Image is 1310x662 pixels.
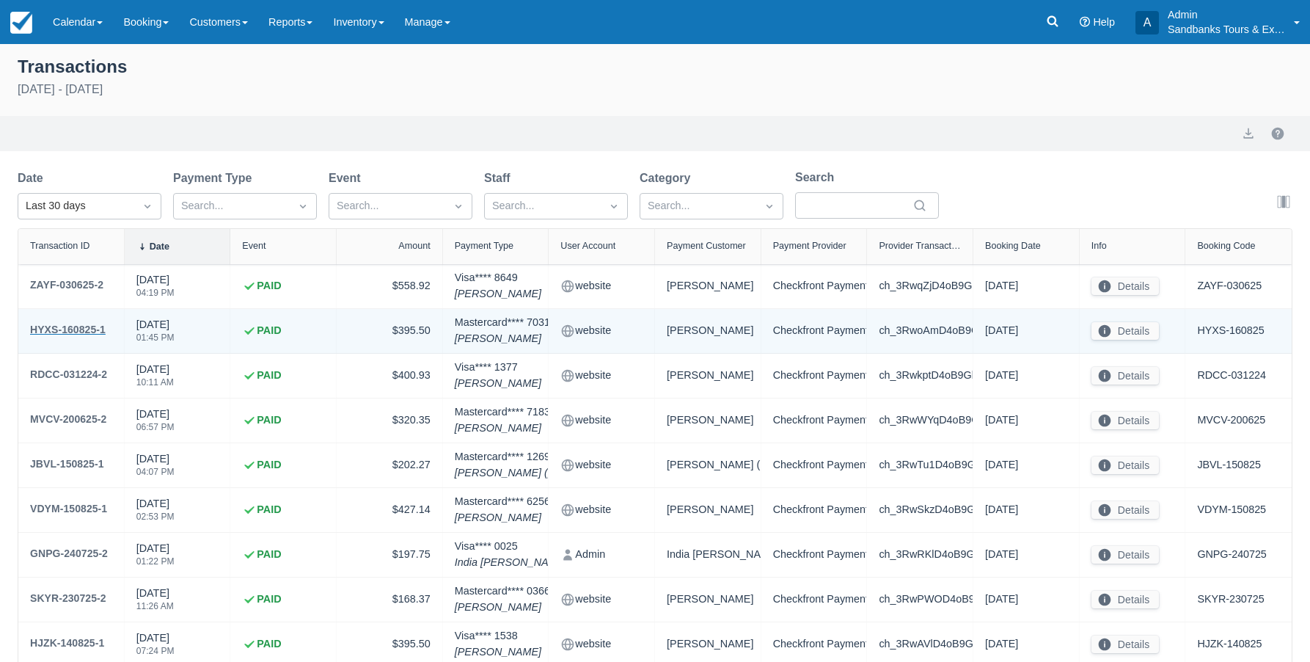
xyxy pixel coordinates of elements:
a: HYXS-160825 [1197,323,1264,339]
div: 02:53 PM [136,512,175,521]
div: 01:45 PM [136,333,175,342]
em: [PERSON_NAME] [455,421,550,437]
a: VDYM-150825-1 [30,500,107,520]
a: HJZK-140825 [1197,636,1262,652]
a: GNPG-240725-2 [30,545,108,565]
div: 06:57 PM [136,423,175,432]
div: [DATE] [985,634,1067,655]
div: Checkfront Payments [773,455,855,476]
div: Booking Code [1197,241,1255,251]
div: [DATE] [136,541,175,575]
div: Transaction ID [30,241,89,251]
div: ch_3RwSkzD4oB9Gbrmp0maTn8ec [879,500,961,520]
div: $320.35 [348,410,431,431]
div: [DATE] [985,500,1067,520]
div: website [560,455,643,476]
strong: PAID [257,547,281,563]
em: [PERSON_NAME] ([PERSON_NAME] [455,465,635,481]
strong: PAID [257,592,281,608]
div: [PERSON_NAME] [667,276,749,297]
div: [DATE] [136,272,175,306]
div: Checkfront Payments [773,634,855,655]
div: $395.50 [348,321,431,341]
button: Details [1091,277,1159,295]
a: ZAYF-030625-2 [30,276,103,297]
div: Date [150,241,169,252]
div: [DATE] - [DATE] [18,81,1292,98]
div: Checkfront Payments [773,365,855,386]
p: Admin [1168,7,1285,22]
div: ch_3RwWYqD4oB9Gbrmp1qfaXmPc [879,410,961,431]
div: Checkfront Payments [773,545,855,565]
a: HYXS-160825-1 [30,321,106,341]
em: [PERSON_NAME] [455,644,541,661]
div: Checkfront Payments [773,321,855,341]
div: Amount [398,241,430,251]
div: ch_3RwRKlD4oB9Gbrmp0yON8n25 [879,545,961,565]
div: $427.14 [348,500,431,520]
div: ch_3RwkptD4oB9Gbrmp24tfdwDh [879,365,961,386]
div: website [560,410,643,431]
a: MVCV-200625-2 [30,410,106,431]
button: Details [1091,367,1159,385]
strong: PAID [257,278,281,294]
div: GNPG-240725-2 [30,545,108,562]
div: Event [242,241,266,251]
button: Details [1091,412,1159,429]
span: Dropdown icon [296,199,310,214]
div: website [560,589,643,610]
div: [DATE] [136,362,174,396]
div: [PERSON_NAME] ([PERSON_NAME] [667,455,749,476]
div: [DATE] [985,545,1067,565]
div: 11:26 AM [136,602,174,611]
div: website [560,276,643,297]
div: Admin [560,545,643,565]
label: Staff [484,170,516,187]
div: $197.75 [348,545,431,565]
label: Category [640,170,696,187]
div: [DATE] [136,317,175,351]
img: checkfront-main-nav-mini-logo.png [10,12,32,34]
a: RDCC-031224-2 [30,365,107,386]
div: Info [1091,241,1107,251]
div: ch_3RwqZjD4oB9Gbrmp2RIs4rGG [879,276,961,297]
a: RDCC-031224 [1197,368,1266,384]
div: Checkfront Payments [773,589,855,610]
div: website [560,500,643,520]
div: 10:11 AM [136,378,174,387]
em: India [PERSON_NAME] [455,555,568,571]
span: Dropdown icon [140,199,155,214]
div: Mastercard **** 0366 [455,583,550,615]
div: HYXS-160825-1 [30,321,106,338]
div: ch_3RwPWOD4oB9Gbrmp0ILtepCU [879,589,961,610]
label: Event [329,170,367,187]
div: [DATE] [136,451,175,485]
div: Payment Provider [773,241,846,251]
div: $202.27 [348,455,431,476]
div: India [PERSON_NAME] [667,545,749,565]
i: Help [1080,17,1090,27]
button: Details [1091,636,1159,653]
div: Mastercard **** 7183 [455,404,550,436]
div: 04:19 PM [136,288,175,297]
div: Payment Customer [667,241,746,251]
div: [DATE] [985,321,1067,341]
div: VDYM-150825-1 [30,500,107,517]
a: MVCV-200625 [1197,412,1265,429]
div: ch_3RwoAmD4oB9Gbrmp2jO92IDE [879,321,961,341]
label: Search [795,169,840,186]
em: [PERSON_NAME] [455,600,550,616]
em: [PERSON_NAME] [455,376,541,392]
a: JBVL-150825-1 [30,455,104,476]
button: Details [1091,322,1159,340]
div: [DATE] [985,276,1067,297]
div: $168.37 [348,589,431,610]
div: website [560,634,643,655]
div: [DATE] [136,586,174,619]
a: VDYM-150825 [1197,502,1266,518]
div: [PERSON_NAME] [667,365,749,386]
label: Payment Type [173,170,257,187]
a: ZAYF-030625 [1197,278,1262,294]
em: [PERSON_NAME] [455,286,541,302]
div: [DATE] [985,455,1067,476]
